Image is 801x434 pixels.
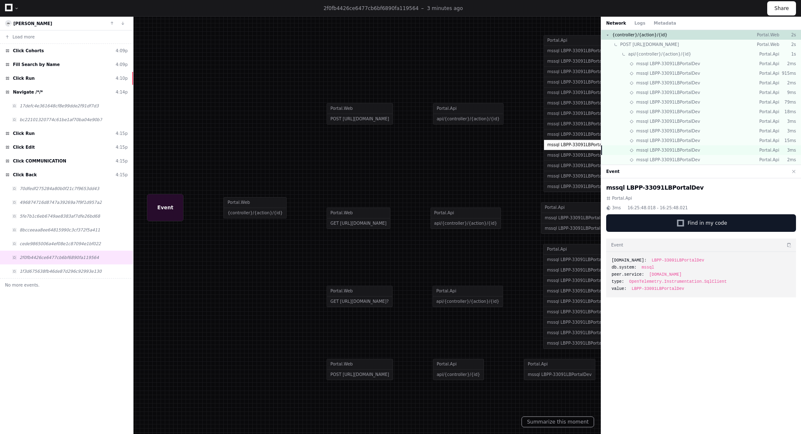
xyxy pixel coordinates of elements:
span: peer.service: [612,272,644,278]
span: mssql LBPP-33091LBPortalDev [636,70,700,76]
h2: mssql LBPP-33091LBPortalDev [606,183,796,192]
p: Portal.Api [756,118,779,124]
span: 17defc4e361648cf8e99dde2f91df7d3 [20,103,99,109]
span: mssql LBPP-33091LBPortalDev [636,118,700,124]
p: 2s [779,32,796,38]
p: Portal.Api [756,99,779,105]
p: Portal.Api [756,89,779,96]
p: Portal.Api [756,137,779,144]
p: 3ms [779,128,796,134]
div: 4:15p [116,158,128,164]
span: type: [612,279,624,285]
p: Portal.Web [756,32,779,38]
span: {controller}/{action}/{id} [612,32,667,38]
p: 3ms [779,147,796,153]
span: Click Run [13,130,35,137]
button: Network [606,20,626,26]
p: 15ms [779,137,796,144]
span: 70dfedf275284a80b0f21c7f9653dd43 [20,185,99,192]
p: Portal.Api [756,61,779,67]
span: mssql [642,264,654,271]
p: Portal.Api [756,80,779,86]
span: mssql LBPP-33091LBPortalDev [636,89,700,96]
div: 4:15p [116,144,128,150]
span: Portal.Api [612,195,632,201]
img: 9.svg [6,21,11,26]
p: Portal.Web [756,41,779,48]
span: 2f0fb4426ce6477cb6bf6890fa119564 [323,5,418,11]
button: Find in my code [606,214,796,232]
span: mssql LBPP-33091LBPortalDev [636,109,700,115]
span: mssql LBPP-33091LBPortalDev [636,137,700,144]
span: 16:25:48.018 - 16:25:48.021 [627,205,688,211]
p: 79ms [779,99,796,105]
p: 2ms [779,157,796,163]
span: Click Run [13,75,35,81]
span: Click Edit [13,144,35,150]
span: Find in my code [688,220,727,226]
span: Click Cohorts [13,48,44,54]
div: 4:09p [116,61,128,68]
span: [DOMAIN_NAME] [649,272,682,278]
span: 1f3d675638fb46de87d296c92993e130 [20,268,102,274]
p: Portal.Api [756,128,779,134]
span: Navigate /*/* [13,89,43,95]
span: 5fe7b1c6eb6749ae8383af7dfe26bd68 [20,213,100,219]
span: mssql LBPP-33091LBPortalDev [636,99,700,105]
div: 4:15p [116,172,128,178]
p: Portal.Api [756,51,779,57]
span: POST [URL][DOMAIN_NAME] [620,41,679,48]
p: 915ms [779,70,796,76]
p: 1s [779,51,796,57]
span: mssql LBPP-33091LBPortalDev [636,147,700,153]
button: Logs [635,20,645,26]
button: Summarize this moment [521,416,594,427]
p: 9ms [779,89,796,96]
span: 496874716d8747a39269a7f9f1d957a2 [20,199,102,206]
p: Portal.Api [756,109,779,115]
span: Click COMMUNICATION [13,158,66,164]
span: mssql LBPP-33091LBPortalDev [636,61,700,67]
p: 2ms [779,61,796,67]
p: Portal.Api [756,157,779,163]
span: db.system: [612,264,637,271]
p: 3 minutes ago [427,5,463,12]
span: mssql LBPP-33091LBPortalDev [636,157,700,163]
p: Portal.Api [756,147,779,153]
p: 18ms [779,109,796,115]
a: [PERSON_NAME] [13,21,52,26]
span: cede9865006a4ef08e1c87094e1bf022 [20,241,101,247]
div: 4:14p [116,89,128,95]
span: 3ms [612,205,621,211]
button: Event [606,168,620,175]
span: Click Back [13,172,37,178]
div: 4:09p [116,48,128,54]
h3: Event [611,242,623,248]
span: LBPP-33091LBPortalDev [652,257,704,264]
span: Fill Search by Name [13,61,60,68]
p: 3ms [779,118,796,124]
span: No more events. [5,282,40,288]
span: mssql LBPP-33091LBPortalDev [636,128,700,134]
p: 2ms [779,80,796,86]
span: bc22101320774c61be1af70ba04e90b7 [20,117,102,123]
span: OpenTelemetry.Instrumentation.SqlClient [629,279,727,285]
p: 2s [779,41,796,48]
span: 8bcceeaa8ee64815990c3cf372f5a411 [20,227,100,233]
button: Metadata [654,20,676,26]
span: LBPP-33091LBPortalDev [632,286,684,292]
div: 4:10p [116,75,128,81]
span: mssql LBPP-33091LBPortalDev [636,80,700,86]
p: Portal.Api [756,70,779,76]
span: value: [612,286,627,292]
div: 4:15p [116,130,128,137]
span: [DOMAIN_NAME]: [612,257,647,264]
span: Load more [13,34,35,40]
button: Share [767,1,796,15]
span: api/{controller}/{action}/{id} [628,51,691,57]
span: 2f0fb4426ce6477cb6bf6890fa119564 [20,254,99,261]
